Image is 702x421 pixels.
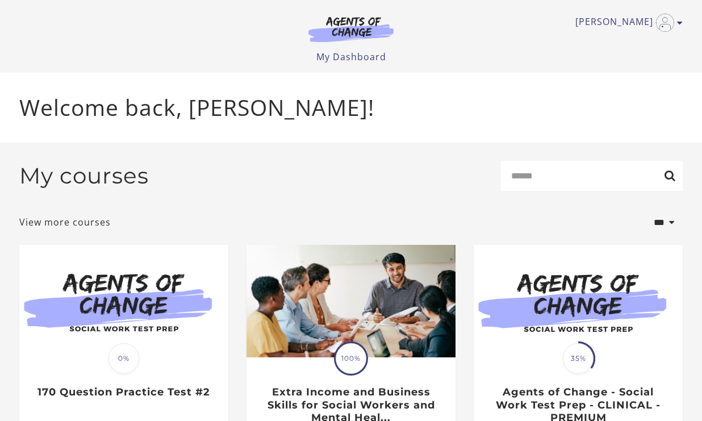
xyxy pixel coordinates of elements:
span: 35% [563,343,594,374]
a: My Dashboard [316,51,386,63]
h2: My courses [19,162,149,189]
h3: 170 Question Practice Test #2 [31,386,216,399]
span: 0% [108,343,139,374]
p: Welcome back, [PERSON_NAME]! [19,91,683,124]
span: 100% [336,343,366,374]
a: Toggle menu [575,14,677,32]
a: View more courses [19,215,111,229]
img: Agents of Change Logo [296,16,406,42]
